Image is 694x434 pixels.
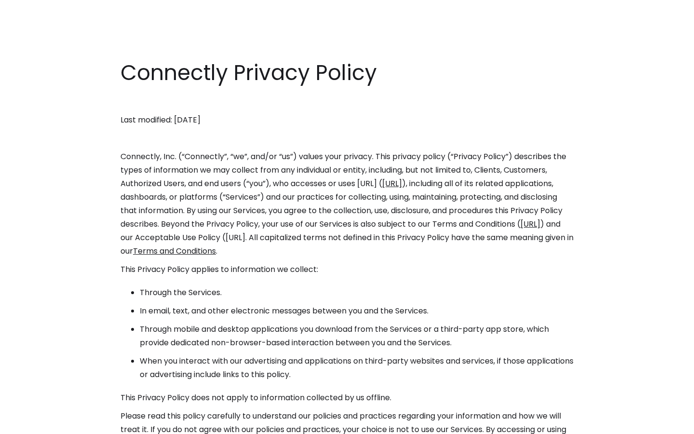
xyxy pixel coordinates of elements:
[120,113,574,127] p: Last modified: [DATE]
[120,391,574,405] p: This Privacy Policy does not apply to information collected by us offline.
[382,178,402,189] a: [URL]
[120,150,574,258] p: Connectly, Inc. (“Connectly”, “we”, and/or “us”) values your privacy. This privacy policy (“Priva...
[140,323,574,350] li: Through mobile and desktop applications you download from the Services or a third-party app store...
[120,58,574,88] h1: Connectly Privacy Policy
[140,354,574,381] li: When you interact with our advertising and applications on third-party websites and services, if ...
[140,286,574,299] li: Through the Services.
[10,416,58,431] aside: Language selected: English
[19,417,58,431] ul: Language list
[133,245,216,257] a: Terms and Conditions
[120,132,574,145] p: ‍
[120,263,574,276] p: This Privacy Policy applies to information we collect:
[520,218,540,230] a: [URL]
[120,95,574,108] p: ‍
[140,304,574,318] li: In email, text, and other electronic messages between you and the Services.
